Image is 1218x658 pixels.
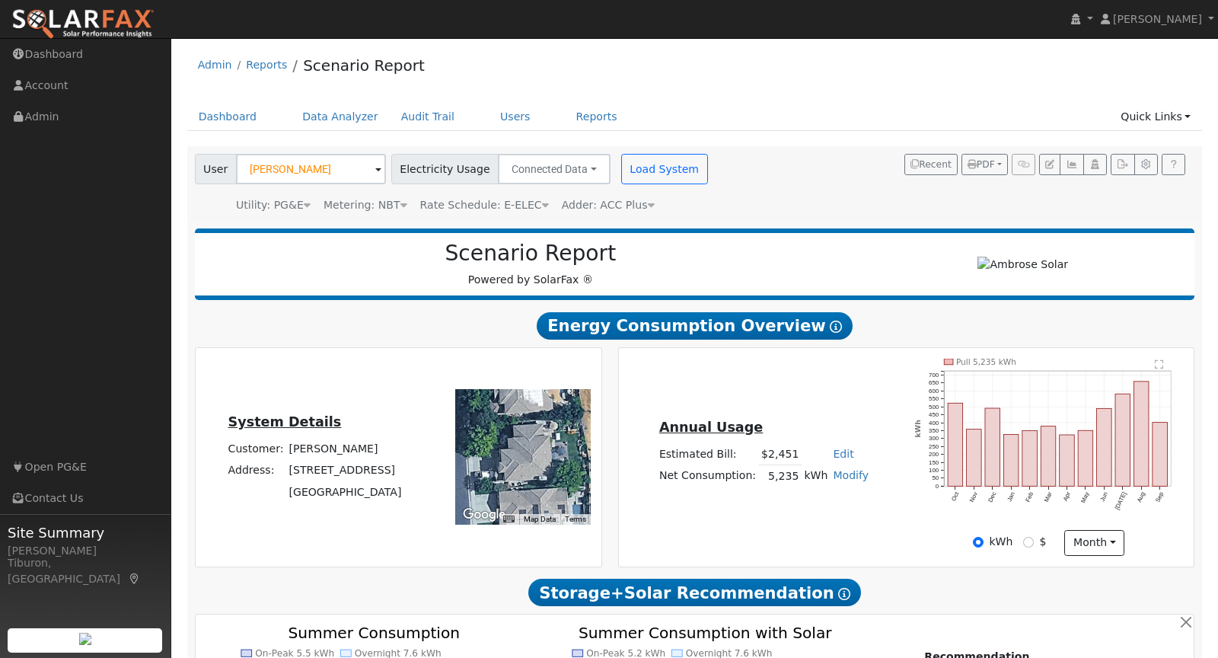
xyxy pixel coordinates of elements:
[236,197,311,213] div: Utility: PG&E
[246,59,287,71] a: Reports
[225,460,286,481] td: Address:
[225,439,286,460] td: Customer:
[562,197,655,213] div: Adder: ACC Plus
[929,388,939,394] text: 600
[759,443,802,465] td: $2,451
[1162,154,1185,175] a: Help Link
[1115,394,1130,486] rect: onclick=""
[1004,434,1019,486] rect: onclick=""
[1114,491,1128,511] text: [DATE]
[324,197,407,213] div: Metering: NBT
[1109,103,1202,131] a: Quick Links
[929,435,939,442] text: 300
[968,491,979,503] text: Nov
[833,448,853,460] a: Edit
[956,357,1016,366] text: Pull 5,235 kWh
[565,103,629,131] a: Reports
[198,59,232,71] a: Admin
[8,522,163,543] span: Site Summary
[11,8,155,40] img: SolarFax
[961,154,1008,175] button: PDF
[1060,435,1075,486] rect: onclick=""
[288,624,460,642] text: Summer Consumption
[759,465,802,487] td: 5,235
[1113,13,1202,25] span: [PERSON_NAME]
[933,475,939,482] text: 50
[830,321,842,333] i: Show Help
[79,633,91,645] img: retrieve
[195,154,237,184] span: User
[489,103,542,131] a: Users
[656,443,758,465] td: Estimated Bill:
[950,490,961,503] text: Oct
[1097,408,1112,486] rect: onclick=""
[1006,491,1016,503] text: Jan
[929,404,939,410] text: 500
[391,154,499,184] span: Electricity Usage
[1136,491,1146,503] text: Aug
[420,199,549,211] span: Alias: HE1
[459,505,509,525] a: Open this area in Google Maps (opens a new window)
[524,514,556,525] button: Map Data
[1079,491,1090,504] text: May
[985,408,1000,486] rect: onclick=""
[579,624,833,642] text: Summer Consumption with Solar
[187,103,269,131] a: Dashboard
[390,103,466,131] a: Audit Trail
[929,443,939,450] text: 250
[904,154,958,175] button: Recent
[228,414,342,430] u: System Details
[1155,490,1165,503] text: Sep
[929,379,939,386] text: 650
[537,312,852,340] span: Energy Consumption Overview
[8,555,163,587] div: Tiburon, [GEOGRAPHIC_DATA]
[528,579,860,606] span: Storage+Solar Recommendation
[1111,154,1134,175] button: Export Interval Data
[929,395,939,402] text: 550
[929,451,939,458] text: 200
[1064,530,1124,556] button: month
[929,420,939,426] text: 400
[286,460,404,481] td: [STREET_ADDRESS]
[929,372,939,379] text: 700
[656,465,758,487] td: Net Consumption:
[210,241,851,267] h2: Scenario Report
[802,465,831,487] td: kWh
[1023,537,1034,548] input: $
[1083,154,1107,175] button: Login As
[929,459,939,466] text: 150
[833,469,869,481] a: Modify
[968,159,995,170] span: PDF
[1134,382,1149,487] rect: onclick=""
[659,420,763,435] u: Annual Usage
[973,537,984,548] input: kWh
[1043,490,1054,503] text: Mar
[128,573,142,585] a: Map
[8,543,163,559] div: [PERSON_NAME]
[459,505,509,525] img: Google
[286,481,404,503] td: [GEOGRAPHIC_DATA]
[498,154,611,184] button: Connected Data
[202,241,859,288] div: Powered by SolarFax ®
[838,588,850,600] i: Show Help
[1099,491,1109,503] text: Jun
[1039,154,1060,175] button: Edit User
[977,257,1068,273] img: Ambrose Solar
[291,103,390,131] a: Data Analyzer
[967,430,982,487] rect: onclick=""
[948,403,963,486] rect: onclick=""
[1155,359,1163,369] text: 
[1022,430,1038,486] rect: onclick=""
[565,515,586,523] a: Terms (opens in new tab)
[1040,534,1047,550] label: $
[1060,154,1083,175] button: Multi-Series Graph
[929,427,939,434] text: 350
[989,534,1012,550] label: kWh
[621,154,708,184] button: Load System
[987,491,998,503] text: Dec
[503,514,514,525] button: Keyboard shortcuts
[1153,423,1168,487] rect: onclick=""
[929,411,939,418] text: 450
[1134,154,1158,175] button: Settings
[929,467,939,474] text: 100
